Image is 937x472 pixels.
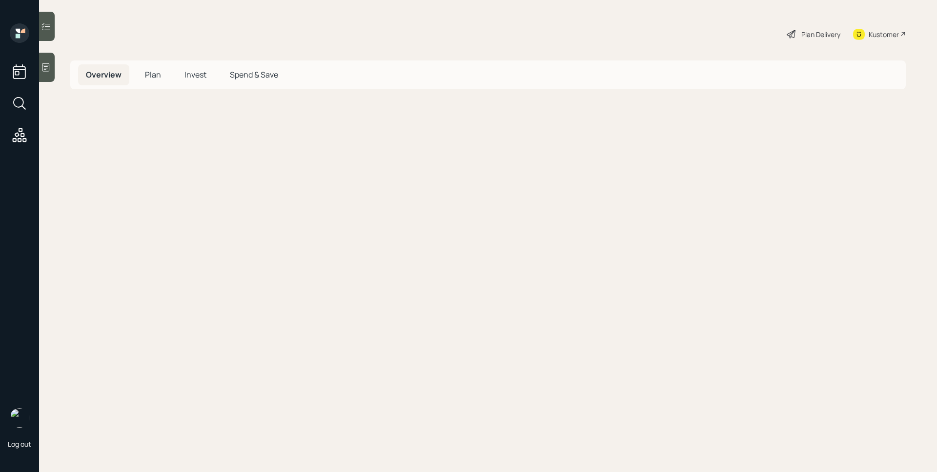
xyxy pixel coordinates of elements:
[869,29,899,39] div: Kustomer
[801,29,840,39] div: Plan Delivery
[184,69,206,80] span: Invest
[8,439,31,449] div: Log out
[145,69,161,80] span: Plan
[230,69,278,80] span: Spend & Save
[10,408,29,428] img: james-distasi-headshot.png
[86,69,122,80] span: Overview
